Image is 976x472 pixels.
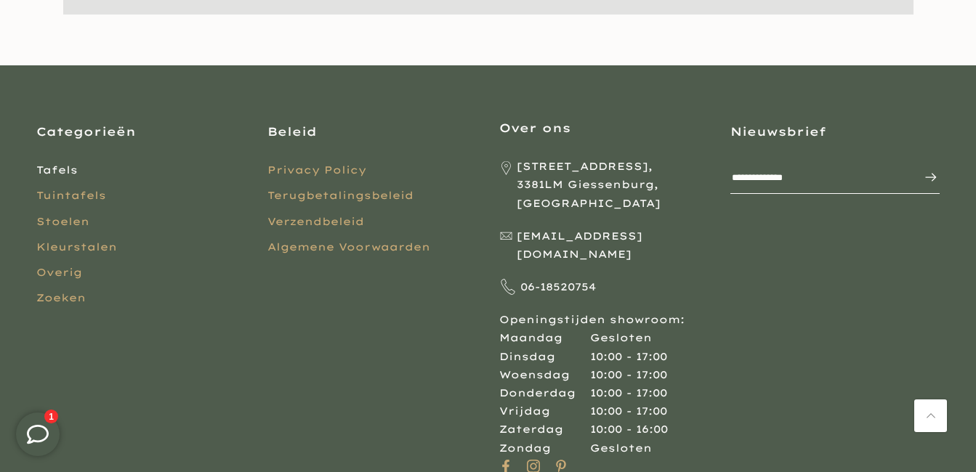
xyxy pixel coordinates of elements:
[267,215,364,228] a: Verzendbeleid
[499,348,590,366] div: Dinsdag
[267,240,430,253] a: Algemene Voorwaarden
[499,384,590,402] div: Donderdag
[1,398,74,471] iframe: toggle-frame
[499,402,590,420] div: Vrijdag
[517,158,708,213] span: [STREET_ADDRESS], 3381LM Giessenburg, [GEOGRAPHIC_DATA]
[520,278,596,296] span: 06-18520754
[909,163,938,192] button: Inschrijven
[517,227,709,264] span: [EMAIL_ADDRESS][DOMAIN_NAME]
[914,399,947,432] a: Terug naar boven
[590,329,652,347] div: Gesloten
[36,240,117,253] a: Kleurstalen
[499,158,709,457] div: Openingstijden showroom:
[909,168,938,186] span: Inschrijven
[36,266,82,279] a: Overig
[590,420,668,439] div: 10:00 - 16:00
[36,123,246,139] h3: Categorieën
[499,439,590,457] div: Zondag
[730,123,940,139] h3: Nieuwsbrief
[36,291,86,304] a: Zoeken
[590,439,652,457] div: Gesloten
[590,348,667,366] div: 10:00 - 17:00
[267,123,477,139] h3: Beleid
[499,329,590,347] div: Maandag
[590,366,667,384] div: 10:00 - 17:00
[499,120,709,136] h3: Over ons
[36,163,78,176] a: Tafels
[590,384,667,402] div: 10:00 - 17:00
[590,402,667,420] div: 10:00 - 17:00
[499,366,590,384] div: Woensdag
[267,189,414,202] a: Terugbetalingsbeleid
[36,215,89,228] a: Stoelen
[267,163,366,176] a: Privacy Policy
[499,420,590,439] div: Zaterdag
[36,189,106,202] a: Tuintafels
